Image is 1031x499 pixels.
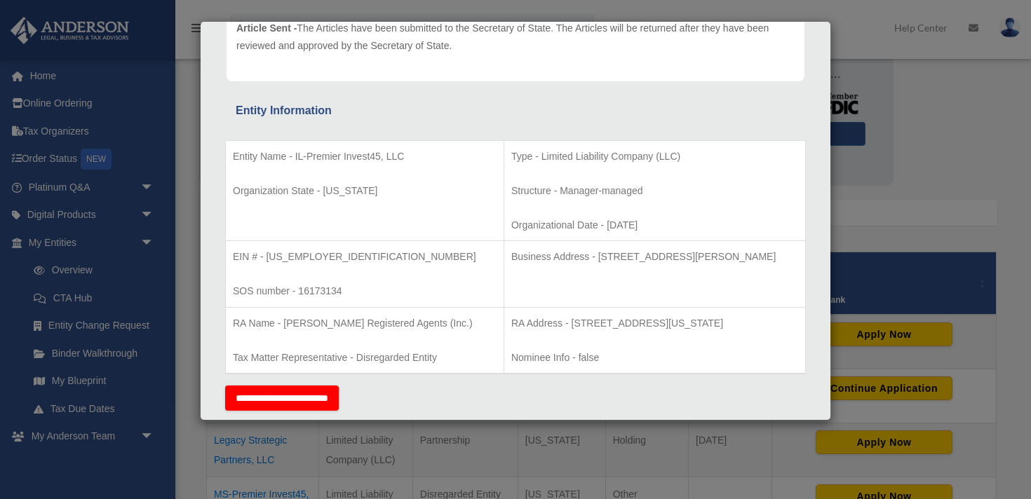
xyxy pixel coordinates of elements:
[233,282,497,300] p: SOS number - 16173134
[511,182,798,200] p: Structure - Manager-managed
[511,248,798,266] p: Business Address - [STREET_ADDRESS][PERSON_NAME]
[236,101,795,121] div: Entity Information
[511,217,798,234] p: Organizational Date - [DATE]
[233,315,497,332] p: RA Name - [PERSON_NAME] Registered Agents (Inc.)
[233,148,497,165] p: Entity Name - IL-Premier Invest45, LLC
[511,315,798,332] p: RA Address - [STREET_ADDRESS][US_STATE]
[511,349,798,367] p: Nominee Info - false
[233,182,497,200] p: Organization State - [US_STATE]
[233,248,497,266] p: EIN # - [US_EMPLOYER_IDENTIFICATION_NUMBER]
[236,22,297,34] span: Article Sent -
[233,349,497,367] p: Tax Matter Representative - Disregarded Entity
[236,20,795,54] p: The Articles have been submitted to the Secretary of State. The Articles will be returned after t...
[511,148,798,165] p: Type - Limited Liability Company (LLC)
